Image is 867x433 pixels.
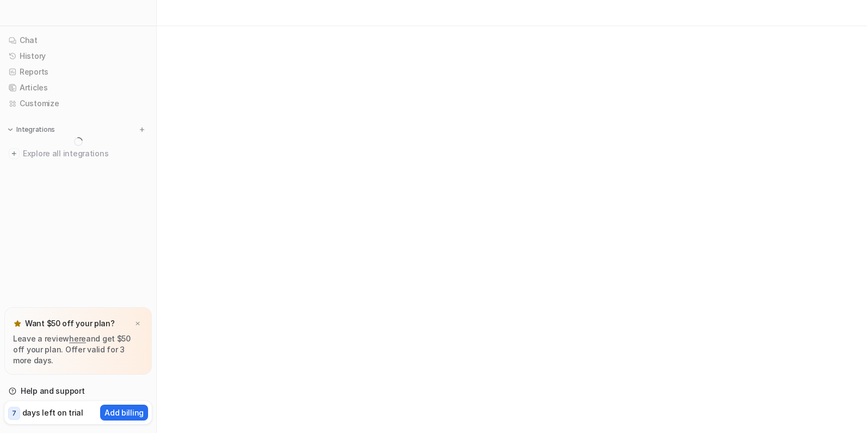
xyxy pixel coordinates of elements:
p: days left on trial [22,407,83,418]
span: Explore all integrations [23,145,147,162]
img: explore all integrations [9,148,20,159]
a: Reports [4,64,152,80]
img: expand menu [7,126,14,133]
a: Chat [4,33,152,48]
p: 7 [12,408,16,418]
a: here [69,334,86,343]
a: History [4,48,152,64]
p: Integrations [16,125,55,134]
img: menu_add.svg [138,126,146,133]
a: Help and support [4,383,152,399]
img: x [134,320,141,327]
p: Want $50 off your plan? [25,318,115,329]
a: Articles [4,80,152,95]
button: Integrations [4,124,58,135]
a: Customize [4,96,152,111]
button: Add billing [100,405,148,420]
p: Leave a review and get $50 off your plan. Offer valid for 3 more days. [13,333,143,366]
a: Explore all integrations [4,146,152,161]
img: star [13,319,22,328]
p: Add billing [104,407,144,418]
